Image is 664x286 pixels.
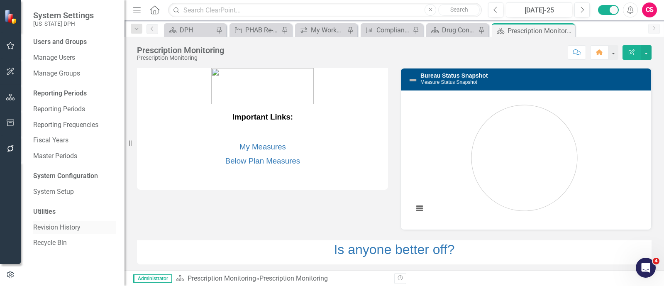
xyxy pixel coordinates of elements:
div: PHAB Re-accreditation Readiness Assessment [245,25,279,35]
a: Master Periods [33,152,116,161]
div: Chart. Highcharts interactive chart. [409,97,643,221]
div: Prescription Monitoring [137,55,224,61]
button: [DATE]-25 [506,2,572,17]
a: Reporting Frequencies [33,120,116,130]
a: PHAB Re-accreditation Readiness Assessment [232,25,279,35]
a: Fiscal Years [33,136,116,145]
a: Bureau Status Snapshot [420,72,488,79]
a: Is anyone better off? [334,242,454,257]
div: Compliance and Monitoring [376,25,410,35]
small: [US_STATE] DPH [33,20,94,27]
div: [DATE]-25 [509,5,569,15]
div: » [176,274,388,284]
a: Revision History [33,223,116,232]
div: Drug Control [442,25,476,35]
strong: Important Links: [232,112,293,121]
div: Users and Groups [33,37,116,47]
a: DPH [166,25,214,35]
input: Search ClearPoint... [168,3,482,17]
div: System Configuration [33,171,116,181]
button: View chart menu, Chart [414,203,425,214]
a: Recycle Bin [33,238,116,248]
small: Measure Status Snapshot [420,79,477,85]
a: Reporting Periods [33,105,116,114]
img: ClearPoint Strategy [4,10,19,24]
span: 4 [653,258,659,264]
a: My Workspace [297,25,345,35]
a: Prescription Monitoring [188,274,256,282]
span: Search [450,6,468,13]
div: Reporting Periods [33,89,116,98]
button: Search [438,4,480,16]
div: DPH [180,25,214,35]
div: Utilities [33,207,116,217]
a: System Setup [33,187,116,197]
div: My Workspace [311,25,345,35]
a: Below Plan Measures [225,156,300,165]
div: Prescription Monitoring [508,26,573,36]
div: Prescription Monitoring [137,46,224,55]
button: CS [642,2,657,17]
a: Manage Users [33,53,116,63]
img: Not Defined [408,75,418,85]
span: Administrator [133,274,172,283]
span: System Settings [33,10,94,20]
a: My Measures [239,142,286,151]
a: Compliance and Monitoring [363,25,410,35]
a: Manage Groups [33,69,116,78]
div: Prescription Monitoring [259,274,328,282]
svg: Interactive chart [409,97,640,221]
a: Drug Control [428,25,476,35]
iframe: Intercom live chat [636,258,656,278]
